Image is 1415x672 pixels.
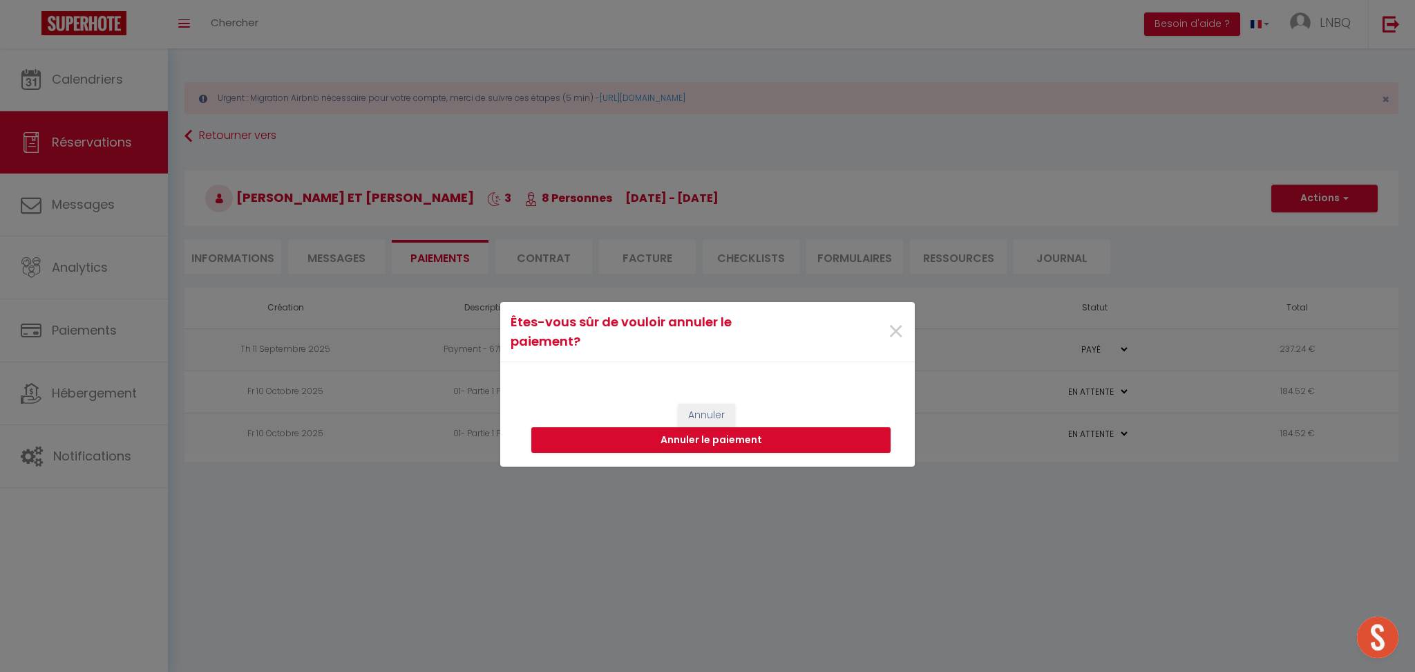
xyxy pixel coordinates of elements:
button: Close [887,317,904,347]
button: Annuler [678,404,735,427]
h4: Êtes-vous sûr de vouloir annuler le paiement? [511,312,767,352]
button: Annuler le paiement [531,427,891,454]
span: × [887,311,904,353]
div: Ouvrir le chat [1357,617,1398,658]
